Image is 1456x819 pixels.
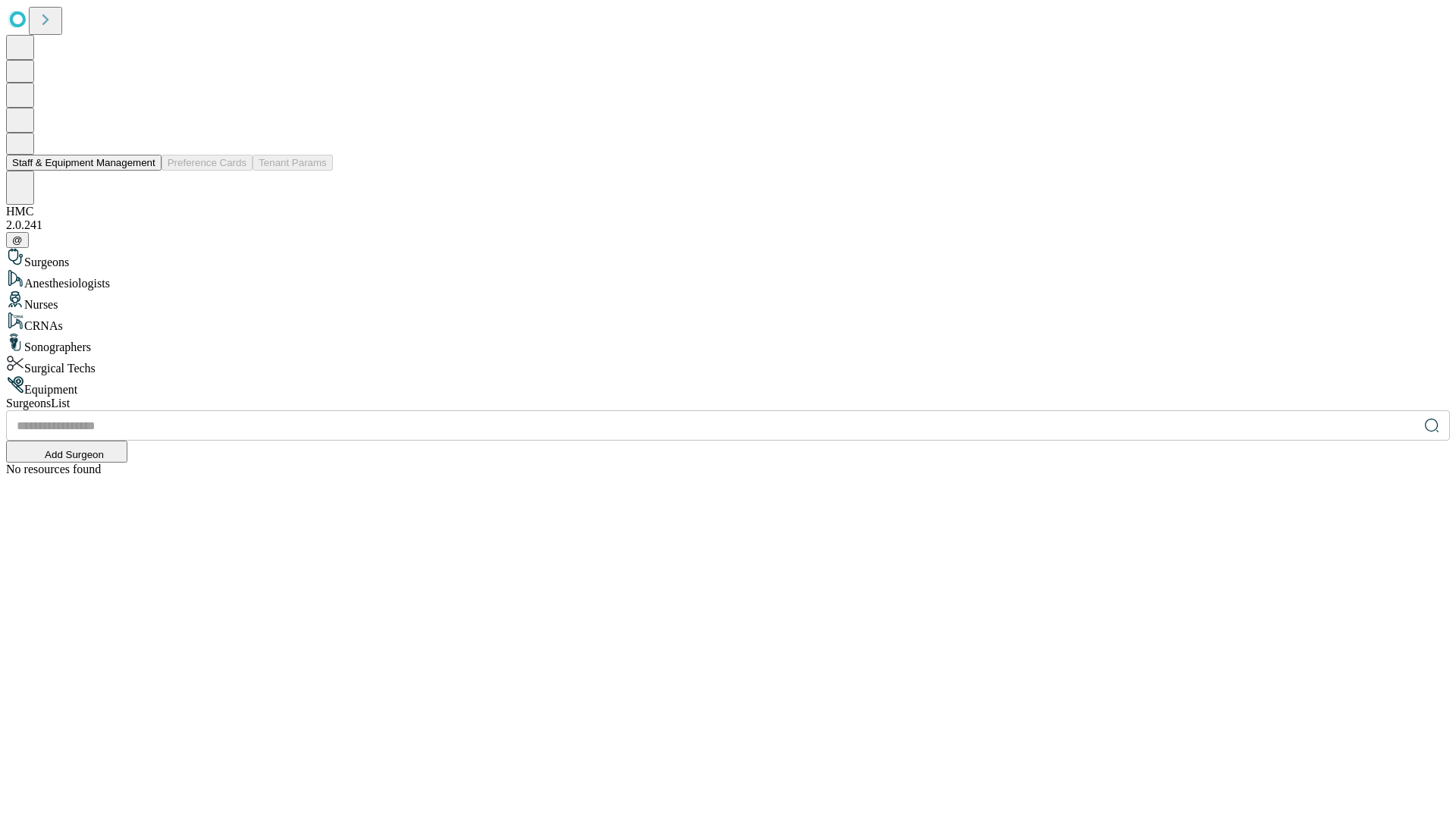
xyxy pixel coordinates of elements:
[6,232,29,248] button: @
[253,155,333,171] button: Tenant Params
[6,205,1450,218] div: HMC
[6,269,1450,290] div: Anesthesiologists
[6,354,1450,375] div: Surgical Techs
[6,333,1450,354] div: Sonographers
[6,218,1450,232] div: 2.0.241
[6,441,127,463] button: Add Surgeon
[6,463,1450,476] div: No resources found
[45,449,104,460] span: Add Surgeon
[6,290,1450,312] div: Nurses
[6,397,1450,410] div: Surgeons List
[162,155,253,171] button: Preference Cards
[6,312,1450,333] div: CRNAs
[6,375,1450,397] div: Equipment
[6,248,1450,269] div: Surgeons
[12,234,23,246] span: @
[6,155,162,171] button: Staff & Equipment Management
